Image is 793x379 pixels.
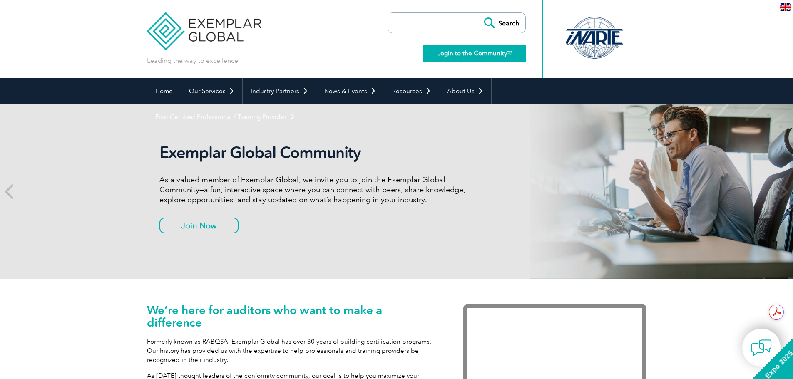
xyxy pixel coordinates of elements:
a: Find Certified Professional / Training Provider [147,104,303,130]
img: contact-chat.png [751,337,772,358]
a: News & Events [316,78,384,104]
p: As a valued member of Exemplar Global, we invite you to join the Exemplar Global Community—a fun,... [159,175,472,205]
p: Formerly known as RABQSA, Exemplar Global has over 30 years of building certification programs. O... [147,337,438,364]
a: Our Services [181,78,242,104]
img: en [780,3,791,11]
a: Resources [384,78,439,104]
h1: We’re here for auditors who want to make a difference [147,304,438,329]
img: open_square.png [507,51,512,55]
a: Join Now [159,218,239,233]
input: Search [480,13,525,33]
a: Home [147,78,181,104]
a: Login to the Community [423,45,526,62]
h2: Exemplar Global Community [159,143,472,162]
a: About Us [439,78,491,104]
a: Industry Partners [243,78,316,104]
p: Leading the way to excellence [147,56,238,65]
